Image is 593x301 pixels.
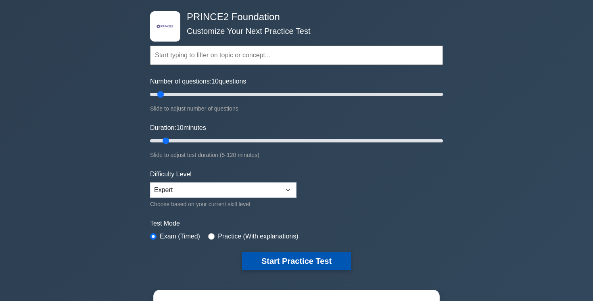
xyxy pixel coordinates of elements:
[242,252,351,270] button: Start Practice Test
[150,219,443,228] label: Test Mode
[184,11,403,23] h4: PRINCE2 Foundation
[160,232,200,241] label: Exam (Timed)
[218,232,298,241] label: Practice (With explanations)
[211,78,219,85] span: 10
[150,123,206,133] label: Duration: minutes
[150,169,192,179] label: Difficulty Level
[150,46,443,65] input: Start typing to filter on topic or concept...
[150,199,296,209] div: Choose based on your current skill level
[176,124,184,131] span: 10
[150,77,246,86] label: Number of questions: questions
[150,150,443,160] div: Slide to adjust test duration (5-120 minutes)
[150,104,443,113] div: Slide to adjust number of questions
